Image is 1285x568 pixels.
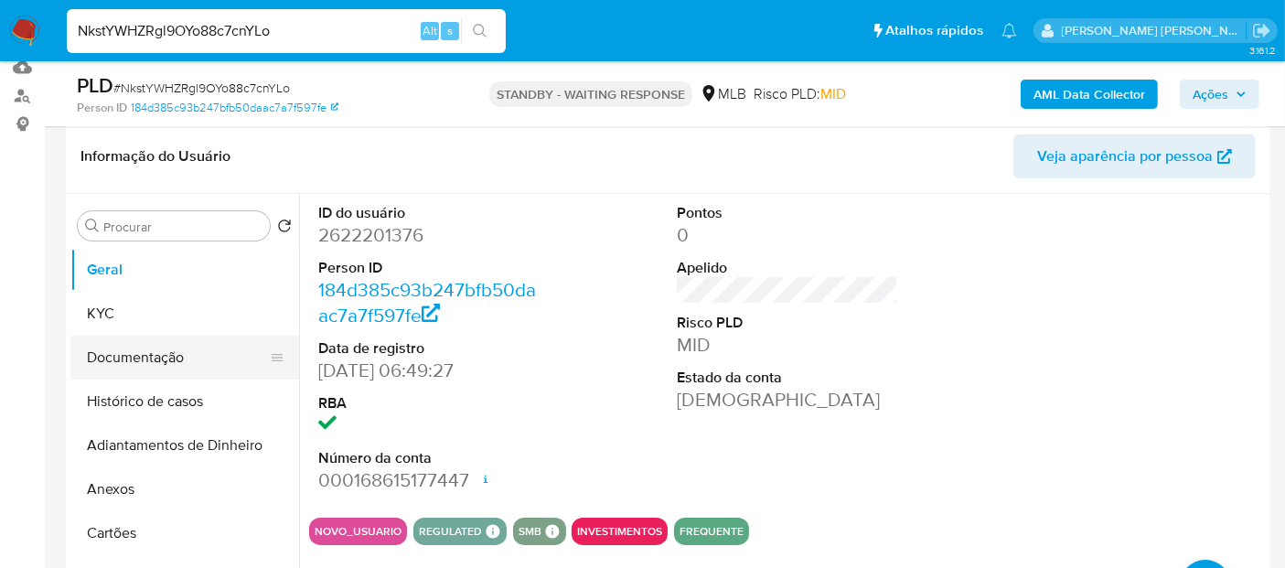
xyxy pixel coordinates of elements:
h1: Informação do Usuário [80,147,230,166]
a: Notificações [1001,23,1017,38]
button: Adiantamentos de Dinheiro [70,423,299,467]
span: Atalhos rápidos [885,21,983,40]
input: Procurar [103,219,262,235]
button: Anexos [70,467,299,511]
button: Geral [70,248,299,292]
button: Cartões [70,511,299,555]
dt: Estado da conta [677,368,898,388]
dt: Apelido [677,258,898,278]
button: Procurar [85,219,100,233]
dd: [DATE] 06:49:27 [318,358,540,383]
dt: Pontos [677,203,898,223]
button: search-icon [461,18,498,44]
dt: Risco PLD [677,313,898,333]
b: Person ID [77,100,127,116]
dd: [DEMOGRAPHIC_DATA] [677,387,898,413]
span: s [447,22,453,39]
p: STANDBY - WAITING RESPONSE [489,81,692,107]
div: MLB [700,84,746,104]
a: Sair [1252,21,1271,40]
dt: RBA [318,393,540,413]
input: Pesquise usuários ou casos... [67,19,506,43]
button: Ações [1180,80,1259,109]
span: Veja aparência por pessoa [1037,134,1213,178]
dt: Person ID [318,258,540,278]
b: PLD [77,70,113,100]
dt: Número da conta [318,448,540,468]
dd: 000168615177447 [318,467,540,493]
button: Retornar ao pedido padrão [277,219,292,239]
button: Histórico de casos [70,380,299,423]
dd: 2622201376 [318,222,540,248]
dt: Data de registro [318,338,540,359]
dd: MID [677,332,898,358]
span: Ações [1193,80,1228,109]
button: AML Data Collector [1021,80,1158,109]
a: 184d385c93b247bfb50daac7a7f597fe [131,100,338,116]
span: Risco PLD: [754,84,846,104]
b: AML Data Collector [1033,80,1145,109]
dd: 0 [677,222,898,248]
span: 3.161.2 [1249,43,1276,58]
span: Alt [423,22,437,39]
dt: ID do usuário [318,203,540,223]
button: KYC [70,292,299,336]
span: # NkstYWHZRgl9OYo88c7cnYLo [113,79,290,97]
a: 184d385c93b247bfb50daac7a7f597fe [318,276,536,328]
button: Documentação [70,336,284,380]
p: luciana.joia@mercadopago.com.br [1062,22,1247,39]
button: Veja aparência por pessoa [1013,134,1256,178]
span: MID [820,83,846,104]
